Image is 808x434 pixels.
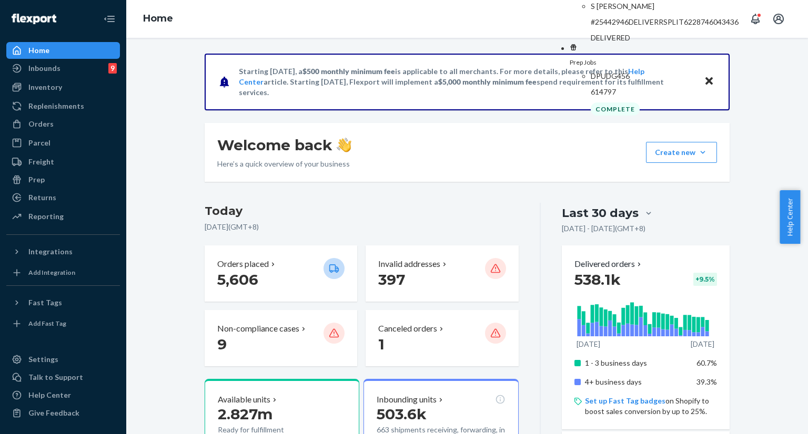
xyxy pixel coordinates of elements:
p: 1 - 3 business days [585,358,689,368]
h3: Today [205,203,519,220]
a: Settings [6,351,120,368]
span: 2.827m [218,405,272,423]
button: Orders placed 5,606 [205,245,357,302]
p: on Shopify to boost sales conversion by up to 25%. [585,396,717,417]
p: Non-compliance cases [217,323,299,335]
p: [DATE] [577,339,600,349]
a: Parcel [6,135,120,151]
button: Canceled orders 1 [366,310,518,366]
div: Prep [28,174,45,185]
a: Home [6,42,120,59]
img: Flexport logo [12,14,56,24]
p: Here’s a quick overview of your business [217,159,351,169]
a: Replenishments [6,98,120,115]
div: + 9.5 % [693,273,717,286]
span: 5,606 [217,271,258,288]
p: Canceled orders [378,323,437,335]
a: Add Fast Tag [6,315,120,332]
p: DPUDG456 [591,71,743,81]
span: 39.3% [696,377,717,386]
p: Inbounding units [377,394,437,406]
button: Close Navigation [99,8,120,29]
a: Orders [6,116,120,132]
span: $5,000 monthly minimum fee [438,77,537,86]
div: Home [28,45,49,56]
div: Give Feedback [28,408,79,418]
a: Inbounds9 [6,60,120,77]
div: Help Center [28,390,71,400]
div: Freight [28,157,54,167]
a: Reporting [6,208,120,225]
button: Open account menu [768,8,789,29]
button: Delivered orders [574,258,643,270]
button: Fast Tags [6,294,120,311]
p: [DATE] [691,339,714,349]
a: Help Center [6,387,120,404]
span: 538.1k [574,271,621,288]
div: Add Integration [28,268,75,277]
a: Prep [6,171,120,188]
p: Orders placed [217,258,269,270]
div: Inventory [28,82,62,92]
span: 60.7% [696,358,717,367]
a: Freight [6,153,120,170]
button: Non-compliance cases 9 [205,310,357,366]
button: Integrations [6,243,120,260]
p: #25442946DELIVERRSPLIT6228746043436 [591,17,743,27]
div: Last 30 days [562,205,639,221]
div: DELIVERED [591,33,743,43]
p: Available units [218,394,270,406]
span: 503.6k [377,405,427,423]
span: $500 monthly minimum fee [302,67,395,76]
div: Reporting [28,211,64,222]
a: Home [143,13,173,24]
p: Invalid addresses [378,258,440,270]
a: Add Integration [6,264,120,281]
div: Returns [28,192,56,203]
a: Inventory [6,79,120,96]
img: hand-wave emoji [337,138,351,152]
div: Parcel [28,138,50,148]
div: Integrations [28,246,73,257]
div: Orders [28,119,54,129]
p: 614797 [591,87,743,97]
button: Help Center [780,190,800,244]
button: Invalid addresses 397 [366,245,518,302]
div: Complete [591,102,640,116]
p: S [PERSON_NAME] [591,1,743,12]
button: Create new [646,142,717,163]
div: Replenishments [28,101,84,111]
span: 397 [378,271,405,288]
div: Fast Tags [28,297,62,308]
div: 9 [108,63,117,74]
div: Settings [28,354,58,365]
p: 4+ business days [585,377,689,387]
p: [DATE] ( GMT+8 ) [205,222,519,232]
div: Talk to Support [28,372,83,383]
a: Talk to Support [6,369,120,386]
h6: Prep Jobs [570,59,743,66]
button: Give Feedback [6,405,120,421]
a: Set up Fast Tag badges [585,396,665,405]
p: [DATE] - [DATE] ( GMT+8 ) [562,223,645,234]
p: Starting [DATE], a is applicable to all merchants. For more details, please refer to this article... [239,66,694,98]
ol: breadcrumbs [135,4,181,34]
h1: Welcome back [217,136,351,154]
div: Inbounds [28,63,60,74]
a: Returns [6,189,120,206]
span: 1 [378,335,385,353]
button: Open notifications [745,8,766,29]
span: 9 [217,335,227,353]
div: Add Fast Tag [28,319,66,328]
